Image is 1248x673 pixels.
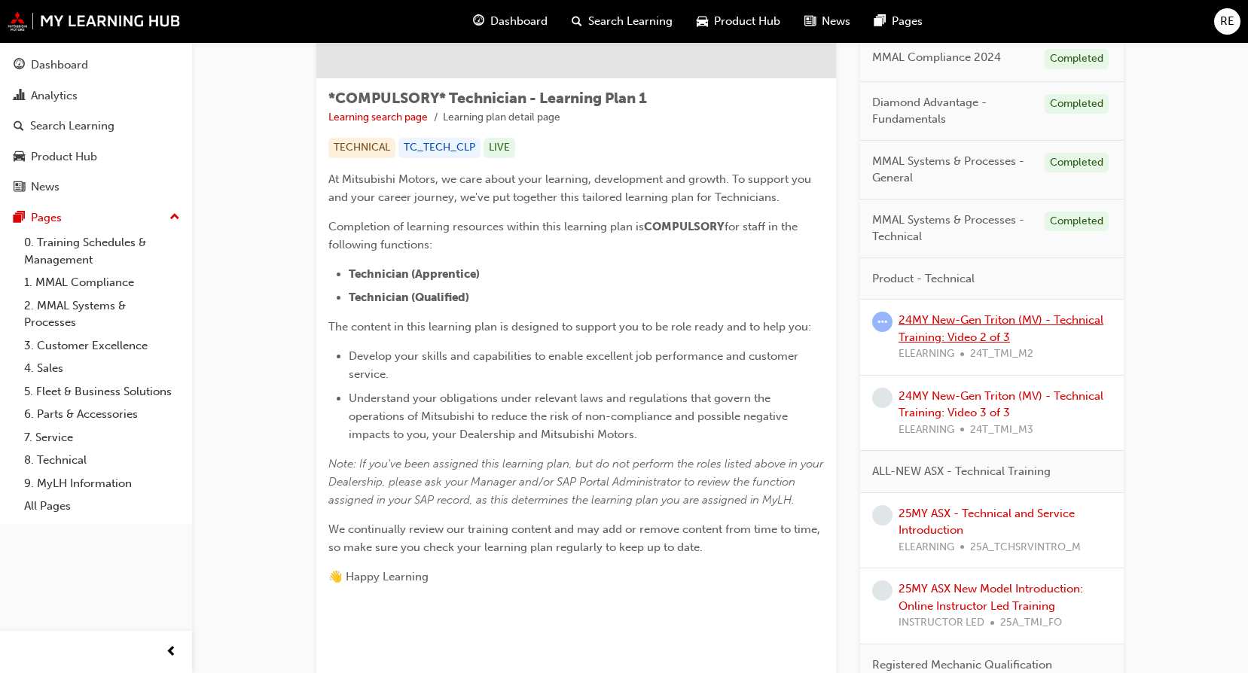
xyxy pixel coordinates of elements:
[1000,614,1062,632] span: 25A_TMI_FO
[804,12,816,31] span: news-icon
[473,12,484,31] span: guage-icon
[872,212,1033,245] span: MMAL Systems & Processes - Technical
[872,463,1051,480] span: ALL-NEW ASX - Technical Training
[899,582,1083,613] a: 25MY ASX New Model Introduction: Online Instructor Led Training
[872,312,893,332] span: learningRecordVerb_ATTEMPT-icon
[6,48,186,204] button: DashboardAnalyticsSearch LearningProduct HubNews
[1214,8,1240,35] button: RE
[970,422,1033,439] span: 24T_TMI_M3
[461,6,560,37] a: guage-iconDashboard
[872,94,1033,128] span: Diamond Advantage - Fundamentals
[328,570,429,583] span: 👋 Happy Learning
[18,334,186,358] a: 3. Customer Excellence
[14,181,25,194] span: news-icon
[685,6,792,37] a: car-iconProduct Hub
[14,120,24,133] span: search-icon
[872,505,893,525] span: learningRecordVerb_NONE-icon
[31,178,60,196] div: News
[874,12,886,31] span: pages-icon
[872,153,1033,187] span: MMAL Systems & Processes - General
[1045,94,1109,114] div: Completed
[1045,153,1109,173] div: Completed
[349,391,791,441] span: Understand your obligations under relevant laws and regulations that govern the operations of Mit...
[18,231,186,271] a: 0. Training Schedules & Management
[349,349,801,381] span: Develop your skills and capabilities to enable excellent job performance and customer service.
[899,422,954,439] span: ELEARNING
[18,495,186,518] a: All Pages
[18,472,186,495] a: 9. MyLH Information
[899,614,984,632] span: INSTRUCTOR LED
[714,13,780,30] span: Product Hub
[328,90,647,107] span: *COMPULSORY* Technician - Learning Plan 1
[560,6,685,37] a: search-iconSearch Learning
[1045,49,1109,69] div: Completed
[588,13,673,30] span: Search Learning
[697,12,708,31] span: car-icon
[328,220,644,233] span: Completion of learning resources within this learning plan is
[8,11,181,31] img: mmal
[18,357,186,380] a: 4. Sales
[328,111,428,123] a: Learning search page
[328,172,814,204] span: At Mitsubishi Motors, we care about your learning, development and growth. To support you and you...
[6,173,186,201] a: News
[14,151,25,164] span: car-icon
[892,13,923,30] span: Pages
[31,148,97,166] div: Product Hub
[6,204,186,232] button: Pages
[484,138,515,158] div: LIVE
[872,270,975,288] span: Product - Technical
[18,426,186,449] a: 7. Service
[872,580,893,601] span: learningRecordVerb_NONE-icon
[443,109,560,126] li: Learning plan detail page
[572,12,582,31] span: search-icon
[6,51,186,79] a: Dashboard
[328,138,395,158] div: TECHNICAL
[490,13,548,30] span: Dashboard
[899,389,1103,420] a: 24MY New-Gen Triton (MV) - Technical Training: Video 3 of 3
[18,380,186,403] a: 5. Fleet & Business Solutions
[6,112,186,140] a: Search Learning
[169,208,180,227] span: up-icon
[328,457,826,507] span: Note: If you've been assigned this learning plan, but do not perform the roles listed above in yo...
[970,346,1033,363] span: 24T_TMI_M2
[14,90,25,103] span: chart-icon
[18,271,186,294] a: 1. MMAL Compliance
[328,320,811,333] span: The content in this learning plan is designed to support you to be role ready and to help you:
[14,212,25,225] span: pages-icon
[899,507,1075,537] a: 25MY ASX - Technical and Service Introduction
[899,313,1103,344] a: 24MY New-Gen Triton (MV) - Technical Training: Video 2 of 3
[792,6,862,37] a: news-iconNews
[328,522,823,554] span: We continually review our training content and may add or remove content from time to time, so ma...
[644,220,725,233] span: COMPULSORY
[18,294,186,334] a: 2. MMAL Systems & Processes
[872,49,1001,66] span: MMAL Compliance 2024
[31,209,62,227] div: Pages
[349,291,469,304] span: Technician (Qualified)
[6,143,186,171] a: Product Hub
[398,138,481,158] div: TC_TECH_CLP
[328,220,801,251] span: for staff in the following functions:
[30,117,114,135] div: Search Learning
[14,59,25,72] span: guage-icon
[31,56,88,74] div: Dashboard
[18,403,186,426] a: 6. Parts & Accessories
[31,87,78,105] div: Analytics
[349,267,480,281] span: Technician (Apprentice)
[872,388,893,408] span: learningRecordVerb_NONE-icon
[862,6,935,37] a: pages-iconPages
[18,449,186,472] a: 8. Technical
[822,13,850,30] span: News
[6,82,186,110] a: Analytics
[1045,212,1109,232] div: Completed
[899,539,954,556] span: ELEARNING
[166,643,177,662] span: prev-icon
[970,539,1081,556] span: 25A_TCHSRVINTRO_M
[899,346,954,363] span: ELEARNING
[1220,13,1234,30] span: RE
